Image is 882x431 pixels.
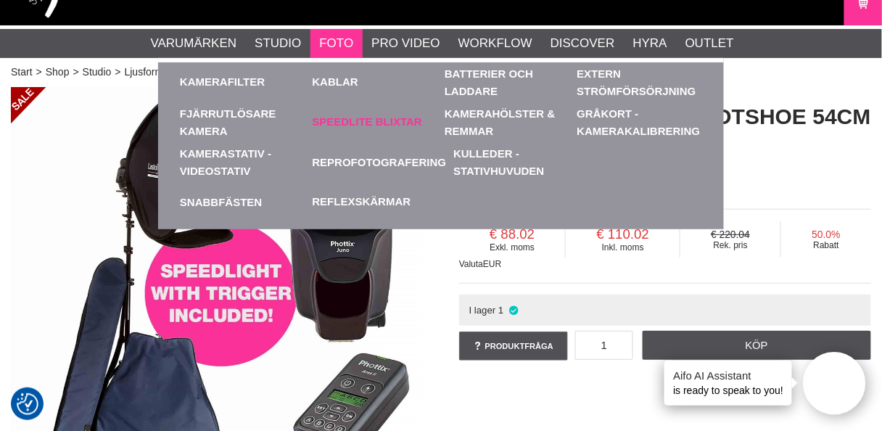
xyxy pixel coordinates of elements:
a: Shop [46,65,70,80]
a: Fjärrutlösare Kamera [180,102,305,142]
h4: Aifo AI Assistant [673,368,783,383]
a: Studio [83,65,112,80]
a: Hyra [633,34,667,53]
a: Kamerahölster & Remmar [445,102,570,142]
a: Produktfråga [459,332,568,361]
span: 110.02 [566,226,680,242]
a: Outlet [685,34,734,53]
span: Inkl. moms [566,242,680,253]
a: Köp [643,331,872,360]
a: Speedlite Blixtar [313,114,422,131]
a: Studio [255,34,301,53]
a: Kulleder - Stativhuvuden [453,142,579,182]
span: Exkl. moms [459,242,565,253]
a: Extern Strömförsörjning [577,62,703,102]
span: > [36,65,42,80]
a: Workflow [458,34,532,53]
i: I lager [507,305,519,316]
span: 50.0% [781,229,871,240]
a: Gråkort - Kamerakalibrering [577,102,703,142]
span: > [73,65,78,80]
a: Reprofotografering [313,142,447,182]
span: Valuta [459,259,483,269]
a: Reflexskärmar [313,194,411,210]
span: 220.04 [680,229,780,240]
a: Start [11,65,33,80]
a: Batterier och Laddare [445,62,570,102]
span: Rabatt [781,240,871,250]
a: Ljusformare [125,65,178,80]
a: Pro Video [371,34,440,53]
div: is ready to speak to you! [664,361,792,406]
span: Rek. pris [680,240,780,250]
a: Kamerastativ - Videostativ [180,142,305,182]
a: Kamerafilter [180,74,265,91]
span: EUR [483,259,501,269]
a: Snabbfästen [180,182,305,222]
a: Kablar [313,74,358,91]
span: 1 [498,305,503,316]
a: Varumärken [151,34,237,53]
span: I lager [469,305,496,316]
img: Revisit consent button [17,393,38,415]
a: Discover [551,34,615,53]
a: Foto [319,34,353,53]
span: 88.02 [459,226,565,242]
button: Samtyckesinställningar [17,391,38,417]
span: > [115,65,120,80]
